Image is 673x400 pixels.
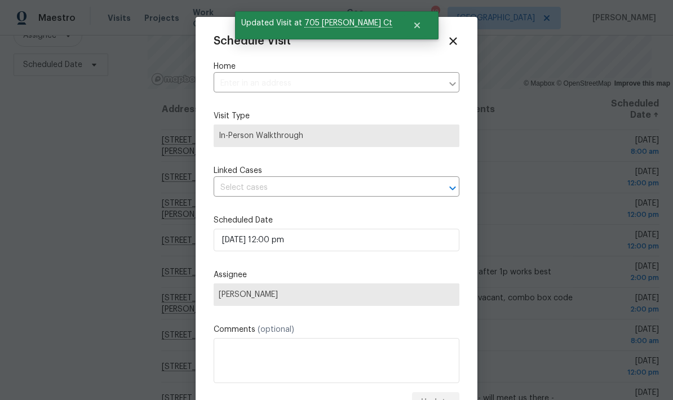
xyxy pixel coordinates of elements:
label: Assignee [214,269,459,281]
span: In-Person Walkthrough [219,130,454,141]
span: [PERSON_NAME] [219,290,454,299]
span: Schedule Visit [214,35,291,47]
input: M/D/YYYY [214,229,459,251]
label: Home [214,61,459,72]
span: Linked Cases [214,165,262,176]
span: Close [447,35,459,47]
span: (optional) [258,326,294,334]
button: Close [399,14,436,37]
label: Scheduled Date [214,215,459,226]
label: Visit Type [214,110,459,122]
span: Updated Visit at [235,11,399,35]
button: Open [445,180,461,196]
input: Select cases [214,179,428,197]
label: Comments [214,324,459,335]
input: Enter in an address [214,75,442,92]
